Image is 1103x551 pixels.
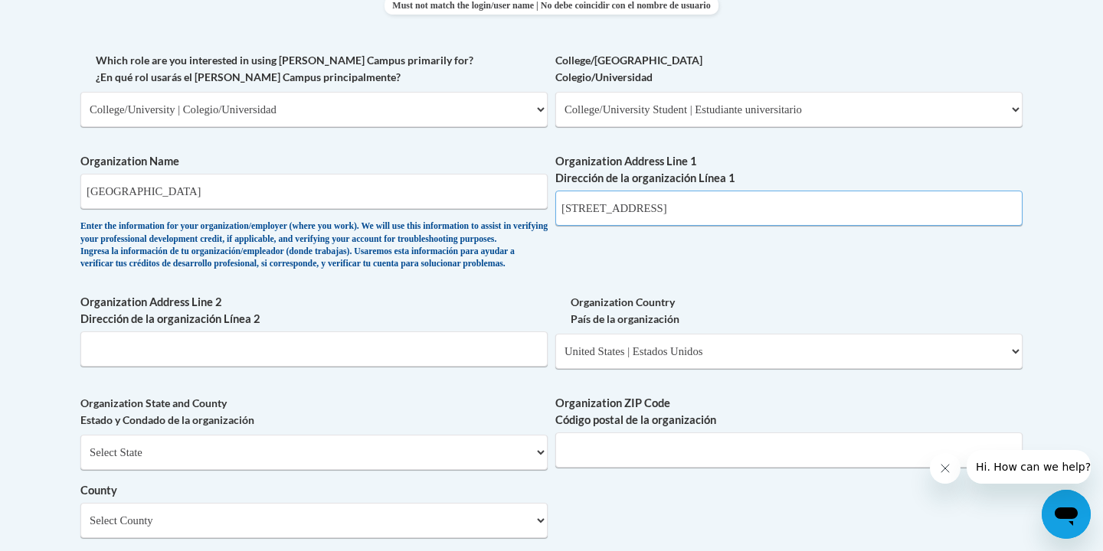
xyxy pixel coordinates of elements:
iframe: Close message [930,453,961,484]
label: College/[GEOGRAPHIC_DATA] Colegio/Universidad [555,52,1023,86]
label: Organization Name [80,153,548,170]
div: Enter the information for your organization/employer (where you work). We will use this informati... [80,220,548,271]
input: Metadata input [555,191,1023,226]
label: Organization State and County Estado y Condado de la organización [80,395,548,429]
input: Metadata input [555,432,1023,468]
iframe: Button to launch messaging window [1042,490,1091,539]
iframe: Message from company [967,450,1091,484]
label: Which role are you interested in using [PERSON_NAME] Campus primarily for? ¿En qué rol usarás el ... [80,52,548,86]
label: Organization Address Line 2 Dirección de la organización Línea 2 [80,294,548,328]
input: Metadata input [80,331,548,367]
label: Organization ZIP Code Código postal de la organización [555,395,1023,429]
label: Organization Country País de la organización [555,294,1023,328]
input: Metadata input [80,174,548,209]
label: County [80,482,548,499]
label: Organization Address Line 1 Dirección de la organización Línea 1 [555,153,1023,187]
